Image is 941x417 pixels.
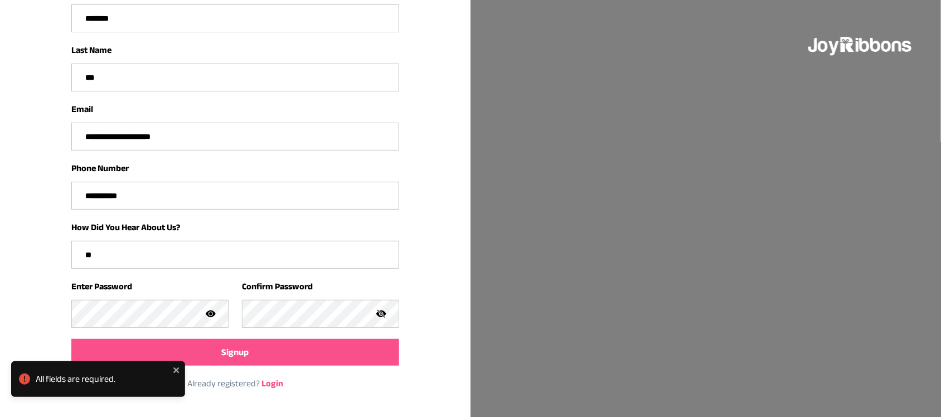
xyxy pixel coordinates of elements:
[807,27,914,62] img: joyribbons
[71,45,111,55] label: Last Name
[71,104,93,114] label: Email
[242,282,313,291] label: Confirm Password
[71,339,400,366] button: Signup
[71,282,132,291] label: Enter Password
[173,366,181,375] button: close
[71,377,400,390] p: Already registered?
[71,222,180,232] label: How Did You Hear About Us?
[71,163,129,173] label: Phone Number
[261,379,283,388] a: Login
[221,346,249,359] span: Signup
[36,372,169,386] div: All fields are required.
